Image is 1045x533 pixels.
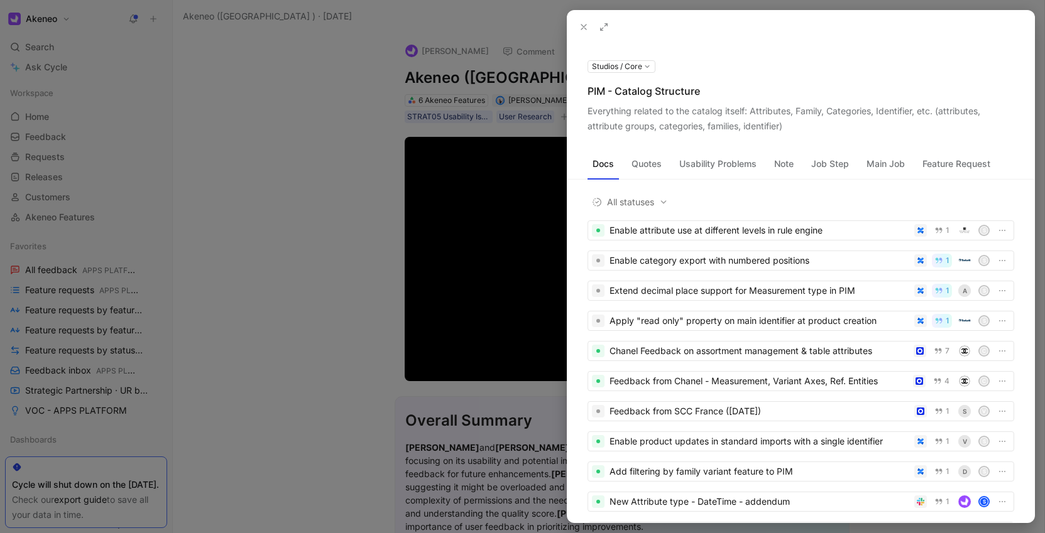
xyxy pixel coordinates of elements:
[588,371,1014,391] a: Feedback from Chanel - Measurement, Variant Axes, Ref. Entities4C
[610,374,908,389] div: Feedback from Chanel - Measurement, Variant Axes, Ref. Entities
[588,220,1014,240] a: Enable attribute use at different levels in rule engine1S
[932,223,952,237] button: 1
[862,154,910,174] button: Main Job
[946,317,949,325] span: 1
[932,434,952,448] button: 1
[932,404,952,418] button: 1
[588,461,1014,482] a: Add filtering by family variant feature to PIM1DS
[980,377,988,385] div: C
[588,401,1014,421] a: Feedback from SCC France ([DATE])1SV
[980,316,988,325] div: S
[932,284,952,298] button: 1
[945,347,949,355] span: 7
[980,497,988,506] div: S
[958,405,971,417] div: S
[946,498,949,505] span: 1
[980,347,988,355] div: C
[958,375,971,387] img: chanel.com
[610,343,909,358] div: Chanel Feedback on assortment management & table attributes
[610,223,909,238] div: Enable attribute use at different levels in rule engine
[958,284,971,297] div: A
[980,467,988,476] div: S
[588,194,672,210] button: All statuses
[932,314,952,328] button: 1
[610,494,909,509] div: New Attribute type - DateTime - addendum
[588,431,1014,451] a: Enable product updates in standard imports with a single identifier1VS
[917,154,995,174] button: Feature Request
[958,435,971,448] div: V
[946,407,949,415] span: 1
[946,438,949,445] span: 1
[946,227,949,234] span: 1
[806,154,854,174] button: Job Step
[588,311,1014,331] a: Apply "read only" property on main identifier at product creation1S
[946,257,949,264] span: 1
[980,256,988,265] div: S
[769,154,799,174] button: Note
[592,195,668,210] span: All statuses
[980,437,988,446] div: S
[588,281,1014,301] a: Extend decimal place support for Measurement type in PIM1AS
[588,83,1014,99] div: PIM - Catalog Structure
[931,374,952,388] button: 4
[610,434,909,449] div: Enable product updates in standard imports with a single identifier
[588,104,1014,134] div: Everything related to the catalog itself: Attributes, Family, Categories, Identifier, etc. (attri...
[626,154,667,174] button: Quotes
[588,492,1014,512] a: New Attribute type - DateTime - addendum1S
[958,495,971,508] img: 95fb2336-4e9d-488b-b2dc-e3e5e70947f2.png
[931,344,952,358] button: 7
[610,464,909,479] div: Add filtering by family variant feature to PIM
[946,287,949,294] span: 1
[958,465,971,478] div: D
[610,313,909,328] div: Apply "read only" property on main identifier at product creation
[674,154,762,174] button: Usability Problems
[588,154,619,174] button: Docs
[610,283,909,298] div: Extend decimal place support for Measurement type in PIM
[932,495,952,509] button: 1
[958,224,971,237] img: childsplayclothing.com
[932,254,952,267] button: 1
[610,253,909,268] div: Enable category export with numbered positions
[944,377,949,385] span: 4
[980,226,988,235] div: S
[588,60,655,73] button: Studios / Core
[932,465,952,478] button: 1
[588,250,1014,271] a: Enable category export with numbered positions1S
[946,468,949,475] span: 1
[958,345,971,357] img: chanel.com
[980,286,988,295] div: S
[980,407,988,416] div: V
[588,341,1014,361] a: Chanel Feedback on assortment management & table attributes7C
[610,404,909,419] div: Feedback from SCC France ([DATE])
